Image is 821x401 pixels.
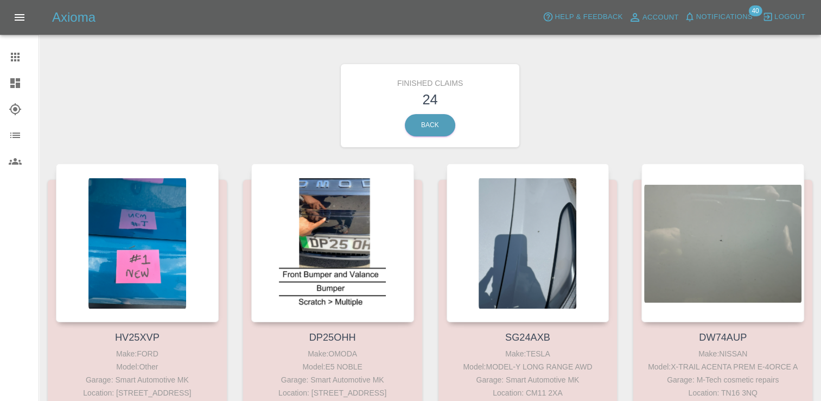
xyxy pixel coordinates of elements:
div: Garage: Smart Automotive MK [449,373,607,386]
button: Notifications [682,9,755,26]
button: Help & Feedback [540,9,625,26]
span: 40 [748,5,762,16]
a: Account [626,9,682,26]
a: SG24AXB [505,332,550,343]
a: HV25XVP [115,332,160,343]
button: Open drawer [7,4,33,30]
div: Garage: Smart Automotive MK [254,373,411,386]
a: DW74AUP [699,332,747,343]
a: DP25OHH [309,332,356,343]
span: Notifications [696,11,753,23]
div: Make: OMODA [254,347,411,360]
div: Model: MODEL-Y LONG RANGE AWD [449,360,607,373]
div: Garage: Smart Automotive MK [59,373,216,386]
span: Account [642,11,679,24]
div: Make: FORD [59,347,216,360]
div: Model: E5 NOBLE [254,360,411,373]
div: Location: CM11 2XA [449,386,607,399]
div: Location: TN16 3NQ [644,386,801,399]
div: Model: X-TRAIL ACENTA PREM E-4ORCE A [644,360,801,373]
button: Logout [760,9,808,26]
h6: Finished Claims [349,72,512,89]
div: Model: Other [59,360,216,373]
span: Logout [774,11,805,23]
a: Back [405,114,455,136]
div: Garage: M-Tech cosmetic repairs [644,373,801,386]
div: Make: NISSAN [644,347,801,360]
div: Location: [STREET_ADDRESS] [254,386,411,399]
div: Make: TESLA [449,347,607,360]
span: Help & Feedback [555,11,622,23]
h3: 24 [349,89,512,110]
h5: Axioma [52,9,96,26]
